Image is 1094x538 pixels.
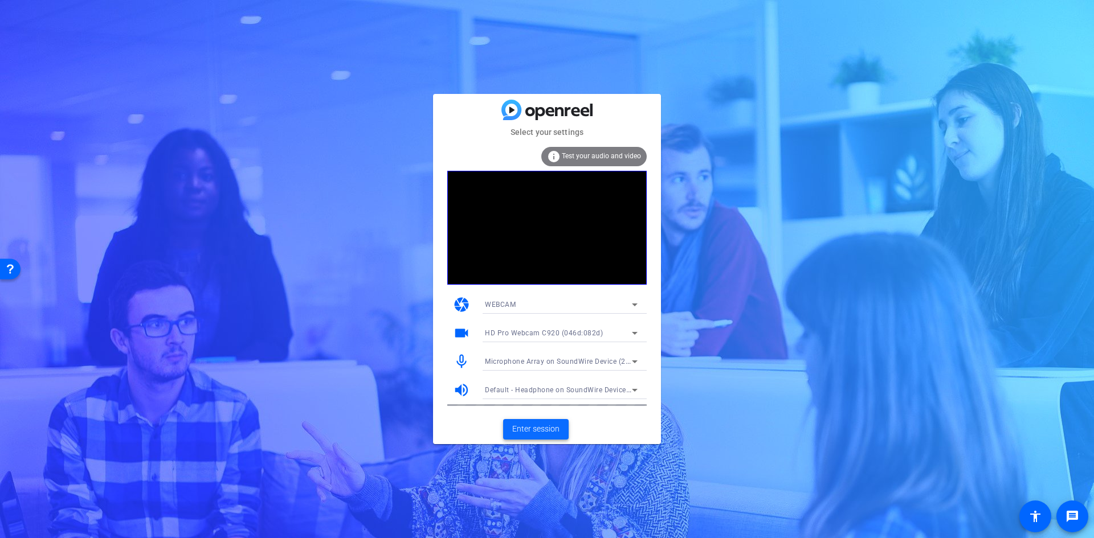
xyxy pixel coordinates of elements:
[501,100,593,120] img: blue-gradient.svg
[1028,510,1042,523] mat-icon: accessibility
[485,356,684,365] span: Microphone Array on SoundWire Device (2- Cirrus Logic XU)
[503,419,569,440] button: Enter session
[453,325,470,342] mat-icon: videocam
[433,126,661,138] mat-card-subtitle: Select your settings
[1066,510,1079,523] mat-icon: message
[485,301,516,309] span: WEBCAM
[485,385,693,394] span: Default - Headphone on SoundWire Device (5- Cirrus Logic XU)
[453,353,470,370] mat-icon: mic_none
[512,423,560,435] span: Enter session
[562,152,641,160] span: Test your audio and video
[485,329,603,337] span: HD Pro Webcam C920 (046d:082d)
[453,296,470,313] mat-icon: camera
[547,150,561,163] mat-icon: info
[453,381,470,399] mat-icon: volume_up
